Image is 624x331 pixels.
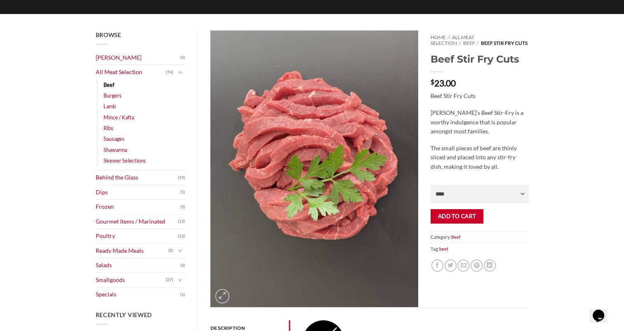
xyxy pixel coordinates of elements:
[431,243,528,255] span: Tag:
[104,90,122,101] a: Burgers
[96,200,181,214] a: Frozen
[431,78,456,88] bdi: 23.00
[439,246,448,252] a: beef
[175,275,185,284] button: Toggle
[180,186,185,198] span: (5)
[180,51,185,64] span: (2)
[166,66,173,79] span: (74)
[484,259,496,271] a: Share on LinkedIn
[96,229,178,243] a: Poultry
[210,30,418,307] img: Beef Stir Fry Cuts
[431,34,474,46] a: All Meat Selection
[431,91,528,101] p: Beef Stir Fry Cuts
[431,259,443,271] a: Share on Facebook
[104,133,125,144] a: Sausages
[180,259,185,272] span: (2)
[463,40,475,46] a: Beef
[178,230,185,242] span: (12)
[96,287,181,302] a: Specials
[96,51,181,65] a: [PERSON_NAME]
[96,214,178,229] a: Gourmet Items / Marinated
[481,40,527,46] span: Beef Stir Fry Cuts
[96,31,121,38] span: Browse
[431,209,483,224] button: Add to cart
[96,244,169,258] a: Ready Made Meals
[471,259,483,271] a: Pin on Pinterest
[459,40,462,46] span: //
[104,145,127,155] a: Shawarma
[178,172,185,184] span: (19)
[104,101,116,112] a: Lamb
[96,258,181,273] a: Salads
[104,123,113,133] a: Ribs
[178,215,185,228] span: (13)
[431,108,528,136] p: [PERSON_NAME]’s Beef Stir-Fry is a worthy indulgence that is popular amongst most families.
[431,231,528,243] span: Category:
[104,79,114,90] a: Beef
[96,273,166,287] a: Smallgoods
[447,34,450,40] span: //
[96,65,166,79] a: All Meat Selection
[451,234,461,240] a: Beef
[96,170,178,185] a: Behind the Glass
[431,79,434,85] span: $
[168,245,173,257] span: (2)
[96,311,153,318] span: Recently Viewed
[215,289,229,303] a: Zoom
[476,40,479,46] span: //
[175,246,185,255] button: Toggle
[166,274,173,286] span: (27)
[96,185,181,200] a: Dips
[104,112,134,123] a: Mince / Kafta
[457,259,469,271] a: Email to a Friend
[445,259,457,271] a: Share on Twitter
[431,34,446,40] a: Home
[104,155,146,166] a: Skewer Selections
[589,298,616,323] iframe: chat widget
[175,68,185,77] button: Toggle
[431,53,528,65] h1: Beef Stir Fry Cuts
[180,201,185,213] span: (9)
[180,289,185,301] span: (1)
[431,144,528,172] p: The small pieces of beef are thinly sliced and placed into any stir-fry dish, making it loved by ...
